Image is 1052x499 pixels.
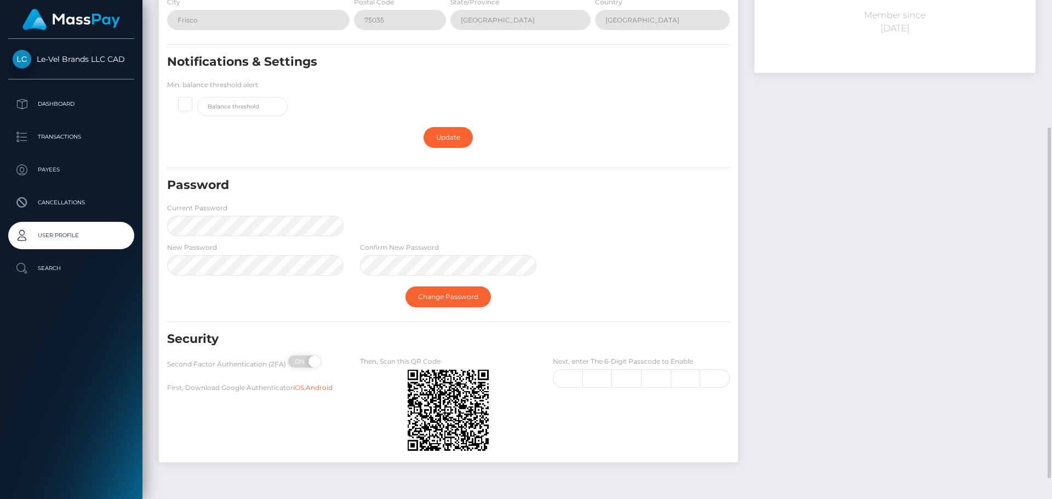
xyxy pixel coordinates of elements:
a: Transactions [8,123,134,151]
p: Dashboard [13,96,130,112]
a: Cancellations [8,189,134,216]
label: Min. balance threshold alert [167,80,258,90]
h5: Notifications & Settings [167,54,639,71]
span: Le-Vel Brands LLC CAD [8,54,134,64]
span: ON [287,355,315,368]
p: Cancellations [13,194,130,211]
a: iOS [293,383,304,392]
label: Then, Scan this QR Code [360,357,441,366]
a: Change Password [405,286,491,307]
h5: Security [167,331,639,348]
label: First, Download Google Authenticator , [167,383,333,393]
p: Search [13,260,130,277]
a: Payees [8,156,134,183]
label: Confirm New Password [360,243,439,253]
label: Next, enter The 6-Digit Passcode to Enable [553,357,693,366]
img: MassPay Logo [22,9,120,30]
h5: Password [167,177,639,194]
p: Member since [DATE] [763,9,1027,35]
a: Dashboard [8,90,134,118]
a: Android [306,383,333,392]
a: User Profile [8,222,134,249]
label: New Password [167,243,217,253]
label: Second Factor Authentication (2FA) [167,359,286,369]
p: Payees [13,162,130,178]
label: Current Password [167,203,227,213]
p: User Profile [13,227,130,244]
img: Le-Vel Brands LLC CAD [13,50,31,68]
p: Transactions [13,129,130,145]
a: Search [8,255,134,282]
a: Update [424,127,473,148]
